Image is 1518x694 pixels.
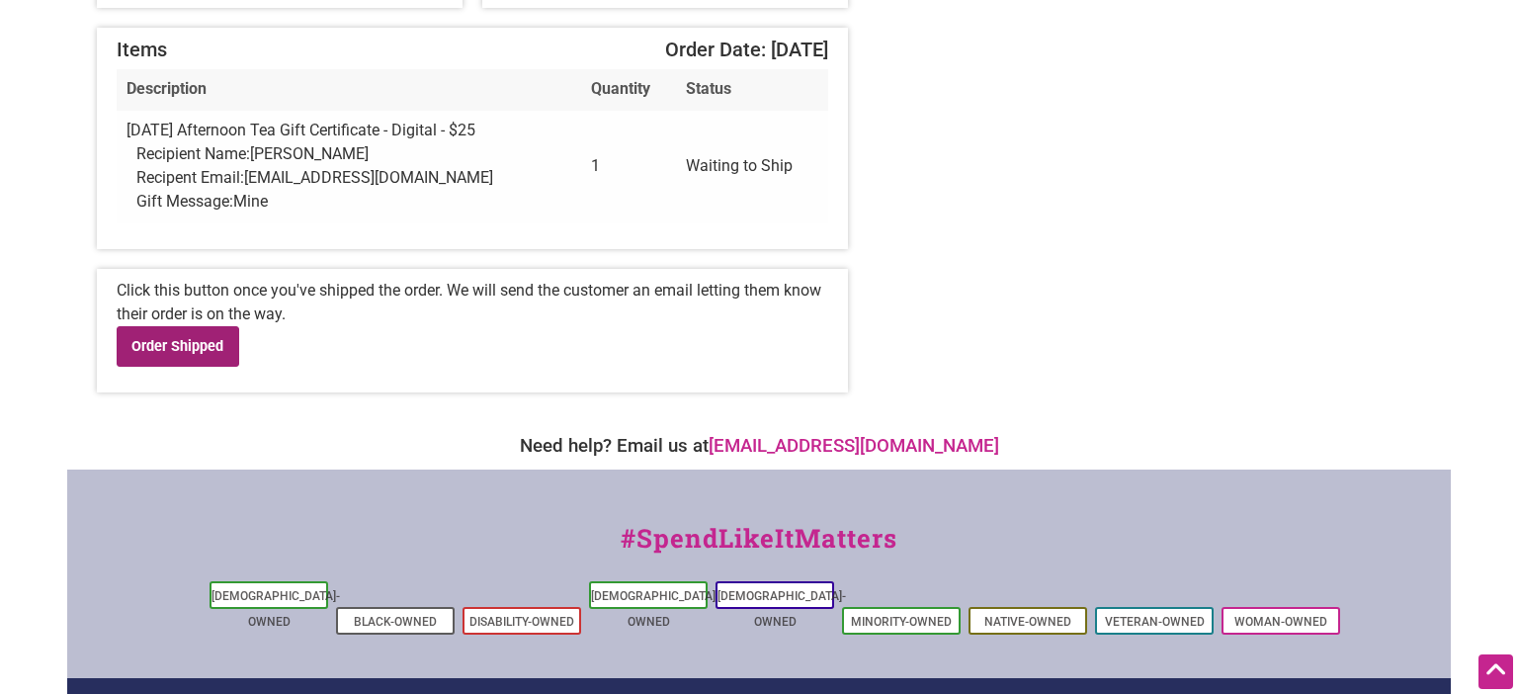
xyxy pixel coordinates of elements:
[250,144,369,163] span: [PERSON_NAME]
[117,38,167,61] span: Items
[665,38,828,61] span: Order Date: [DATE]
[211,589,340,629] a: [DEMOGRAPHIC_DATA]-Owned
[117,69,581,111] th: Description
[1478,654,1513,689] div: Scroll Back to Top
[117,326,239,367] a: Order Shipped
[233,192,268,211] span: Mine
[67,519,1451,577] div: #SpendLikeItMatters
[136,166,571,190] div: Recipent Email:
[469,615,574,629] a: Disability-Owned
[1105,615,1205,629] a: Veteran-Owned
[851,615,952,629] a: Minority-Owned
[717,589,846,629] a: [DEMOGRAPHIC_DATA]-Owned
[591,589,719,629] a: [DEMOGRAPHIC_DATA]-Owned
[244,168,493,187] span: [EMAIL_ADDRESS][DOMAIN_NAME]
[126,119,571,214] div: [DATE] Afternoon Tea Gift Certificate - Digital - $25
[581,111,676,223] td: 1
[709,435,999,457] a: [EMAIL_ADDRESS][DOMAIN_NAME]
[136,142,571,166] div: Recipient Name:
[676,111,828,223] td: Waiting to Ship
[354,615,437,629] a: Black-Owned
[136,190,571,214] div: Gift Message:
[1234,615,1327,629] a: Woman-Owned
[77,432,1441,460] div: Need help? Email us at
[97,269,848,392] div: Click this button once you've shipped the order. We will send the customer an email letting them ...
[581,69,676,111] th: Quantity
[984,615,1071,629] a: Native-Owned
[676,69,828,111] th: Status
